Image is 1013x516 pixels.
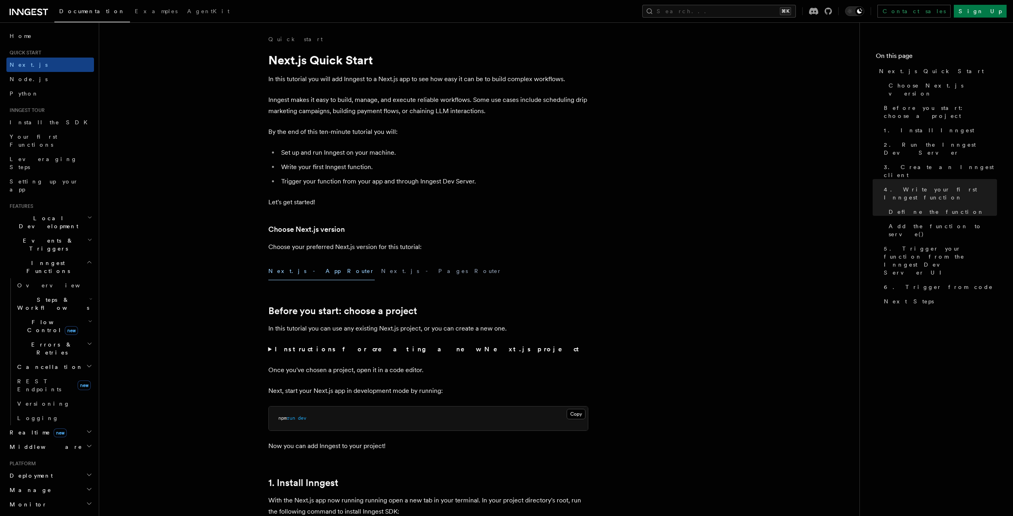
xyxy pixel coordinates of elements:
[268,323,588,334] p: In this tutorial you can use any existing Next.js project, or you can create a new one.
[14,360,94,374] button: Cancellation
[17,415,59,421] span: Logging
[10,178,78,193] span: Setting up your app
[275,345,582,353] strong: Instructions for creating a new Next.js project
[17,282,100,289] span: Overview
[268,262,375,280] button: Next.js - App Router
[889,208,984,216] span: Define the function
[6,497,94,512] button: Monitor
[6,58,94,72] a: Next.js
[879,67,984,75] span: Next.js Quick Start
[14,296,89,312] span: Steps & Workflows
[268,224,345,235] a: Choose Next.js version
[6,440,94,454] button: Middleware
[884,297,934,305] span: Next Steps
[54,2,130,22] a: Documentation
[6,472,53,480] span: Deployment
[6,428,67,436] span: Realtime
[6,460,36,467] span: Platform
[6,468,94,483] button: Deployment
[884,141,997,157] span: 2. Run the Inngest Dev Server
[881,182,997,205] a: 4. Write your first Inngest function
[268,440,588,452] p: Now you can add Inngest to your project!
[10,133,57,148] span: Your first Functions
[14,293,94,315] button: Steps & Workflows
[287,415,295,421] span: run
[881,241,997,280] a: 5. Trigger your function from the Inngest Dev Server UI
[881,101,997,123] a: Before you start: choose a project
[889,82,997,98] span: Choose Next.js version
[6,50,41,56] span: Quick start
[268,385,588,396] p: Next, start your Next.js app in development mode by running:
[6,129,94,152] a: Your first Functions
[268,35,323,43] a: Quick start
[6,425,94,440] button: Realtimenew
[881,294,997,309] a: Next Steps
[6,214,87,230] span: Local Development
[6,233,94,256] button: Events & Triggers
[268,365,588,376] p: Once you've chosen a project, open it in a code editor.
[6,152,94,174] a: Leveraging Steps
[10,156,77,170] span: Leveraging Steps
[268,305,417,317] a: Before you start: choose a project
[17,400,70,407] span: Versioning
[6,259,86,275] span: Inngest Functions
[6,72,94,86] a: Node.js
[268,241,588,253] p: Choose your preferred Next.js version for this tutorial:
[845,6,864,16] button: Toggle dark mode
[6,211,94,233] button: Local Development
[885,219,997,241] a: Add the function to serve()
[642,5,796,18] button: Search...⌘K
[6,115,94,129] a: Install the SDK
[268,197,588,208] p: Let's get started!
[567,409,585,419] button: Copy
[10,90,39,97] span: Python
[278,415,287,421] span: npm
[876,51,997,64] h4: On this page
[6,486,52,494] span: Manage
[14,396,94,411] a: Versioning
[135,8,178,14] span: Examples
[884,245,997,277] span: 5. Trigger your function from the Inngest Dev Server UI
[10,32,32,40] span: Home
[279,147,588,158] li: Set up and run Inngest on your machine.
[884,104,997,120] span: Before you start: choose a project
[268,344,588,355] summary: Instructions for creating a new Next.js project
[279,176,588,187] li: Trigger your function from your app and through Inngest Dev Server.
[268,74,588,85] p: In this tutorial you will add Inngest to a Next.js app to see how easy it can be to build complex...
[10,119,92,126] span: Install the SDK
[6,278,94,425] div: Inngest Functions
[6,29,94,43] a: Home
[889,222,997,238] span: Add the function to serve()
[881,137,997,160] a: 2. Run the Inngest Dev Server
[14,411,94,425] a: Logging
[14,315,94,337] button: Flow Controlnew
[884,185,997,201] span: 4. Write your first Inngest function
[6,107,45,114] span: Inngest tour
[6,174,94,197] a: Setting up your app
[268,477,338,488] a: 1. Install Inngest
[14,318,88,334] span: Flow Control
[10,76,48,82] span: Node.js
[78,381,91,390] span: new
[187,8,230,14] span: AgentKit
[279,161,588,173] li: Write your first Inngest function.
[268,53,588,67] h1: Next.js Quick Start
[6,500,47,508] span: Monitor
[10,62,48,68] span: Next.js
[6,237,87,253] span: Events & Triggers
[182,2,234,22] a: AgentKit
[14,337,94,360] button: Errors & Retries
[885,78,997,101] a: Choose Next.js version
[54,428,67,437] span: new
[268,126,588,137] p: By the end of this ten-minute tutorial you will:
[6,256,94,278] button: Inngest Functions
[881,280,997,294] a: 6. Trigger from code
[14,363,83,371] span: Cancellation
[6,443,82,451] span: Middleware
[884,163,997,179] span: 3. Create an Inngest client
[881,123,997,137] a: 1. Install Inngest
[6,86,94,101] a: Python
[884,283,993,291] span: 6. Trigger from code
[17,378,61,392] span: REST Endpoints
[14,374,94,396] a: REST Endpointsnew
